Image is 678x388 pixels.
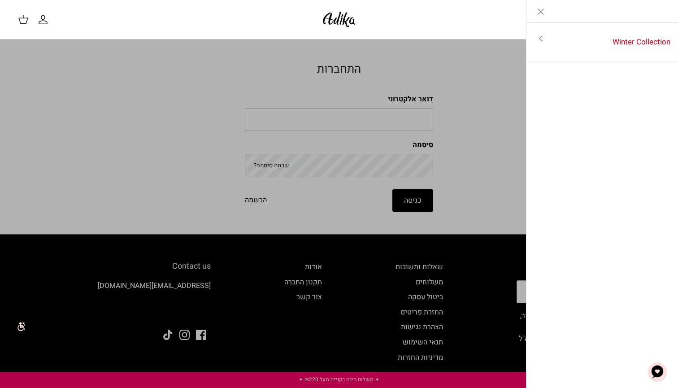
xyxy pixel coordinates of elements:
[644,358,671,385] button: צ'אט
[7,314,31,339] img: accessibility_icon02.svg
[38,14,52,25] a: החשבון שלי
[320,9,358,30] img: Adika IL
